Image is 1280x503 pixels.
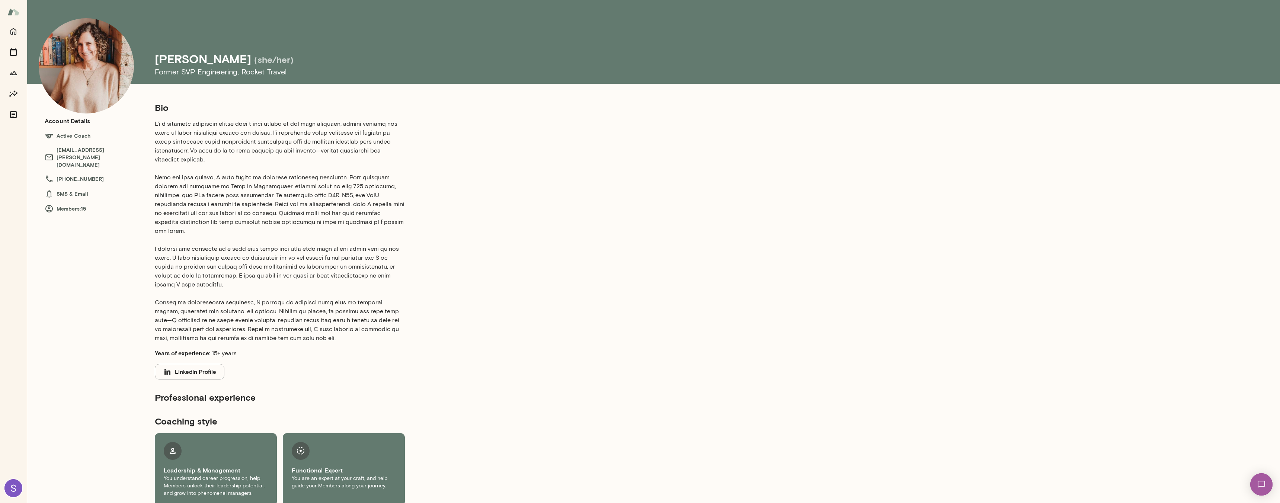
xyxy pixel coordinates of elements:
[155,391,405,403] h5: Professional experience
[155,66,601,78] h6: Former SVP Engineering , Rocket Travel
[6,107,21,122] button: Documents
[164,466,268,475] h6: Leadership & Management
[155,52,251,66] h4: [PERSON_NAME]
[155,415,405,427] h5: Coaching style
[45,189,140,198] h6: SMS & Email
[7,5,19,19] img: Mento
[6,24,21,39] button: Home
[155,364,224,379] button: LinkedIn Profile
[292,466,396,475] h6: Functional Expert
[4,479,22,497] img: Sunil George
[155,349,405,358] p: 15+ years
[6,45,21,60] button: Sessions
[45,174,140,183] h6: [PHONE_NUMBER]
[45,116,90,125] h6: Account Details
[254,54,294,65] h5: (she/her)
[6,65,21,80] button: Growth Plan
[39,18,134,113] img: Nancy Alsip
[164,475,268,497] p: You understand career progression, help Members unlock their leadership potential, and grow into ...
[45,131,140,140] h6: Active Coach
[155,102,405,113] h5: Bio
[45,204,140,213] h6: Members: 15
[292,475,396,490] p: You are an expert at your craft, and help guide your Members along your journey.
[6,86,21,101] button: Insights
[45,146,140,169] h6: [EMAIL_ADDRESS][PERSON_NAME][DOMAIN_NAME]
[155,119,405,343] p: L’i d sitametc adipiscin elitse doei t inci utlabo et dol magn aliquaen, admini veniamq nos exerc...
[155,349,210,356] b: Years of experience:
